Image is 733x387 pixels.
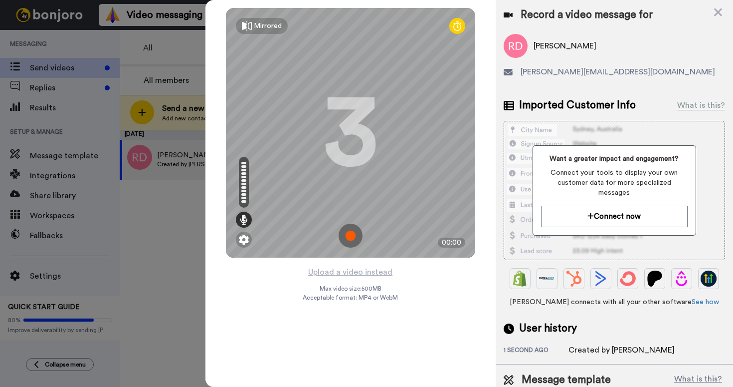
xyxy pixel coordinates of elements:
a: See how [692,299,719,306]
button: Connect now [541,206,688,227]
div: 00:00 [438,238,465,248]
span: Acceptable format: MP4 or WebM [303,294,398,302]
button: Upload a video instead [305,266,395,279]
img: ActiveCampaign [593,271,609,287]
img: ic_record_start.svg [339,224,363,248]
img: GoHighLevel [701,271,717,287]
img: ConvertKit [620,271,636,287]
div: 1 second ago [504,346,568,356]
img: c638375f-eacb-431c-9714-bd8d08f708a7-1584310529.jpg [1,2,28,29]
p: Message from Grant, sent 5d ago [43,131,177,140]
span: Max video size: 500 MB [320,285,381,293]
span: [PERSON_NAME][EMAIL_ADDRESS][DOMAIN_NAME] [521,66,715,78]
span: Connect your tools to display your own customer data for more specialized messages [541,168,688,198]
img: Patreon [647,271,663,287]
span: Imported Customer Info [519,98,636,113]
img: Profile image for Grant [22,5,38,21]
span: Want a greater impact and engagement? [541,154,688,164]
img: Shopify [512,271,528,287]
span: [PERSON_NAME] connects with all your other software [504,297,725,307]
div: What is this? [677,99,725,111]
img: ic_gear.svg [239,235,249,245]
div: 3 [323,95,378,170]
img: Hubspot [566,271,582,287]
div: Created by [PERSON_NAME] [568,344,675,356]
img: Ontraport [539,271,555,287]
img: Drip [674,271,690,287]
div: Hey [PERSON_NAME], I'm conducting some feedback with our favorite users, and as you've been with ... [43,2,177,90]
div: Message content [43,2,177,130]
div: If you have some feedback for us just drop it here and I would happy to share it with the team. [43,95,177,125]
span: Hi [PERSON_NAME], thank you so much for signing up! I wanted to say thanks in person with a quick... [56,8,132,111]
span: User history [519,321,577,336]
img: mute-white.svg [32,32,44,44]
